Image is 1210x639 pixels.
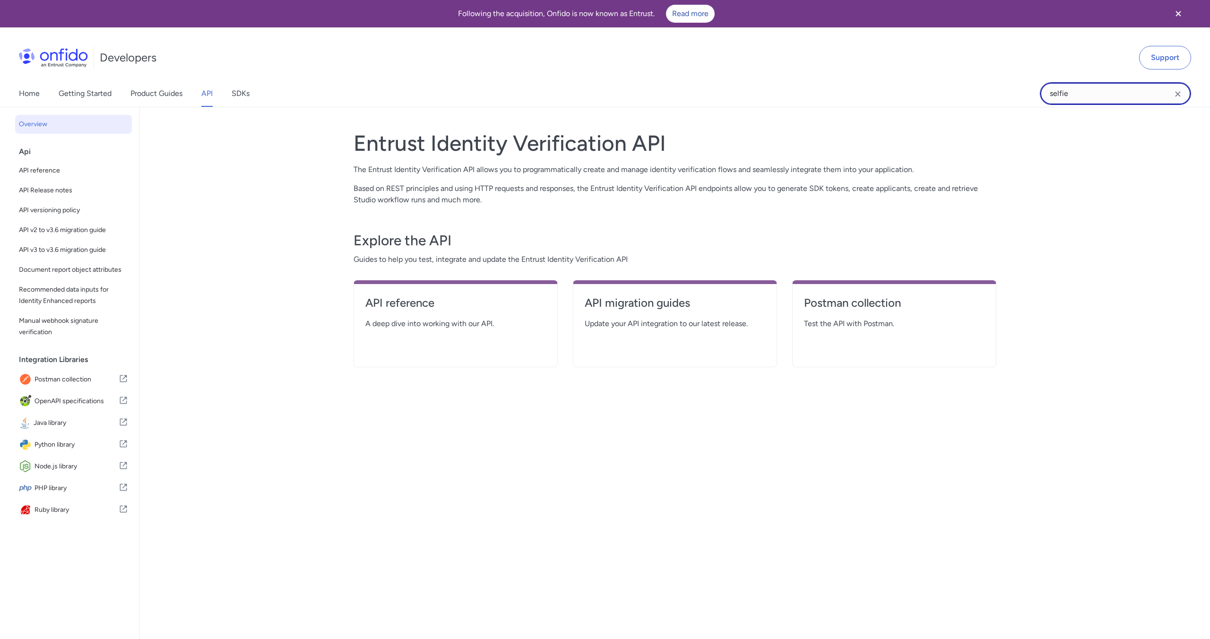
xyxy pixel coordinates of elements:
[19,264,128,276] span: Document report object attributes
[19,244,128,256] span: API v3 to v3.6 migration guide
[19,205,128,216] span: API versioning policy
[35,438,119,451] span: Python library
[19,119,128,130] span: Overview
[365,295,546,318] a: API reference
[354,183,996,206] p: Based on REST principles and using HTTP requests and responses, the Entrust Identity Verification...
[19,165,128,176] span: API reference
[34,416,119,430] span: Java library
[354,231,996,250] h3: Explore the API
[19,503,35,517] img: IconRuby library
[19,48,88,67] img: Onfido Logo
[666,5,715,23] a: Read more
[15,311,132,342] a: Manual webhook signature verification
[15,241,132,259] a: API v3 to v3.6 migration guide
[19,438,35,451] img: IconPython library
[19,416,34,430] img: IconJava library
[15,161,132,180] a: API reference
[585,295,765,318] a: API migration guides
[11,5,1161,23] div: Following the acquisition, Onfido is now known as Entrust.
[1139,46,1191,69] a: Support
[365,318,546,329] span: A deep dive into working with our API.
[804,295,985,311] h4: Postman collection
[585,318,765,329] span: Update your API integration to our latest release.
[19,350,136,369] div: Integration Libraries
[15,434,132,455] a: IconPython libraryPython library
[1161,2,1196,26] button: Close banner
[15,260,132,279] a: Document report object attributes
[201,80,213,107] a: API
[19,373,35,386] img: IconPostman collection
[354,254,996,265] span: Guides to help you test, integrate and update the Entrust Identity Verification API
[100,50,156,65] h1: Developers
[19,185,128,196] span: API Release notes
[804,295,985,318] a: Postman collection
[35,373,119,386] span: Postman collection
[354,130,996,156] h1: Entrust Identity Verification API
[15,478,132,499] a: IconPHP libraryPHP library
[804,318,985,329] span: Test the API with Postman.
[365,295,546,311] h4: API reference
[19,80,40,107] a: Home
[232,80,250,107] a: SDKs
[15,456,132,477] a: IconNode.js libraryNode.js library
[1173,8,1184,19] svg: Close banner
[35,460,119,473] span: Node.js library
[15,391,132,412] a: IconOpenAPI specificationsOpenAPI specifications
[15,201,132,220] a: API versioning policy
[19,142,136,161] div: Api
[354,164,996,175] p: The Entrust Identity Verification API allows you to programmatically create and manage identity v...
[1172,88,1184,100] svg: Clear search field button
[19,284,128,307] span: Recommended data inputs for Identity Enhanced reports
[19,395,35,408] img: IconOpenAPI specifications
[15,500,132,520] a: IconRuby libraryRuby library
[19,460,35,473] img: IconNode.js library
[1040,82,1191,105] input: Onfido search input field
[35,395,119,408] span: OpenAPI specifications
[35,482,119,495] span: PHP library
[15,413,132,433] a: IconJava libraryJava library
[15,115,132,134] a: Overview
[19,225,128,236] span: API v2 to v3.6 migration guide
[19,482,35,495] img: IconPHP library
[59,80,112,107] a: Getting Started
[130,80,182,107] a: Product Guides
[15,280,132,311] a: Recommended data inputs for Identity Enhanced reports
[35,503,119,517] span: Ruby library
[15,181,132,200] a: API Release notes
[15,221,132,240] a: API v2 to v3.6 migration guide
[19,315,128,338] span: Manual webhook signature verification
[15,369,132,390] a: IconPostman collectionPostman collection
[585,295,765,311] h4: API migration guides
